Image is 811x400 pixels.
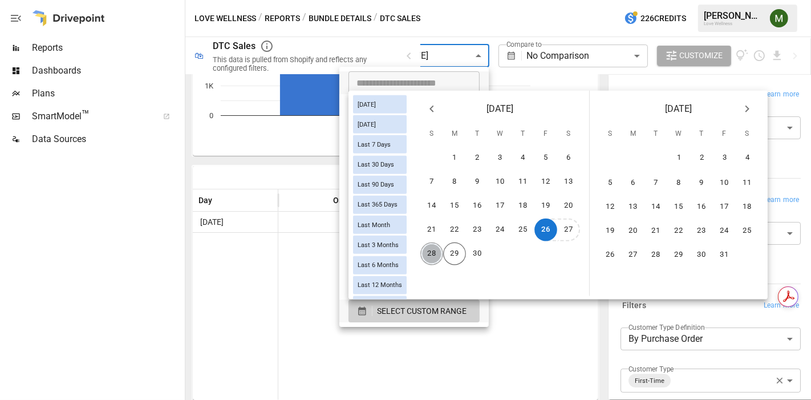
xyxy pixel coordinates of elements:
[668,123,689,146] span: Wednesday
[339,208,489,231] li: Last 12 Months
[466,219,489,241] button: 23
[558,123,579,146] span: Saturday
[557,171,580,193] button: 13
[513,123,533,146] span: Thursday
[353,141,395,148] span: Last 7 Days
[339,140,489,163] li: Last 30 Days
[489,195,512,217] button: 17
[353,216,407,234] div: Last Month
[690,196,713,219] button: 16
[622,196,644,219] button: 13
[713,196,736,219] button: 17
[666,101,692,117] span: [DATE]
[690,220,713,243] button: 23
[421,123,442,146] span: Sunday
[339,277,489,300] li: Last Quarter
[353,181,399,188] span: Last 90 Days
[691,123,712,146] span: Thursday
[644,244,667,266] button: 28
[339,94,489,117] li: [DATE]
[599,220,622,243] button: 19
[489,147,512,169] button: 3
[557,195,580,217] button: 20
[599,196,622,219] button: 12
[353,115,407,134] div: [DATE]
[353,201,402,208] span: Last 365 Days
[512,171,534,193] button: 11
[489,219,512,241] button: 24
[467,123,488,146] span: Tuesday
[623,123,643,146] span: Monday
[622,220,644,243] button: 20
[353,196,407,214] div: Last 365 Days
[690,244,713,266] button: 30
[512,195,534,217] button: 18
[622,172,644,195] button: 6
[443,195,466,217] button: 15
[353,256,407,274] div: Last 6 Months
[353,100,380,108] span: [DATE]
[668,147,691,169] button: 1
[557,219,580,241] button: 27
[353,120,380,128] span: [DATE]
[443,147,466,169] button: 1
[353,296,407,314] div: Last Year
[353,161,399,168] span: Last 30 Days
[490,123,510,146] span: Wednesday
[736,98,759,120] button: Next month
[714,123,735,146] span: Friday
[600,123,621,146] span: Sunday
[713,244,736,266] button: 31
[466,171,489,193] button: 9
[713,172,736,195] button: 10
[644,220,667,243] button: 21
[353,175,407,193] div: Last 90 Days
[487,101,514,117] span: [DATE]
[489,171,512,193] button: 10
[339,254,489,277] li: This Quarter
[713,147,736,169] button: 3
[557,147,580,169] button: 6
[353,261,403,269] span: Last 6 Months
[667,220,690,243] button: 22
[353,281,407,289] span: Last 12 Months
[353,155,407,173] div: Last 30 Days
[534,171,557,193] button: 12
[420,171,443,193] button: 7
[466,195,489,217] button: 16
[644,196,667,219] button: 14
[420,243,443,265] button: 28
[534,147,557,169] button: 5
[534,195,557,217] button: 19
[339,185,489,208] li: Last 6 Months
[444,123,465,146] span: Monday
[420,195,443,217] button: 14
[339,231,489,254] li: Month to Date
[420,219,443,241] button: 21
[512,219,534,241] button: 25
[353,221,395,228] span: Last Month
[690,172,713,195] button: 9
[353,241,403,249] span: Last 3 Months
[599,244,622,266] button: 26
[736,172,759,195] button: 11
[622,244,644,266] button: 27
[353,276,407,294] div: Last 12 Months
[443,171,466,193] button: 8
[691,147,713,169] button: 2
[713,220,736,243] button: 24
[443,219,466,241] button: 22
[443,243,466,265] button: 29
[737,123,757,146] span: Saturday
[353,95,407,114] div: [DATE]
[353,135,407,153] div: Last 7 Days
[534,219,557,241] button: 26
[339,163,489,185] li: Last 3 Months
[736,147,759,169] button: 4
[377,304,467,318] span: SELECT CUSTOM RANGE
[599,172,622,195] button: 5
[646,123,666,146] span: Tuesday
[353,236,407,254] div: Last 3 Months
[644,172,667,195] button: 7
[736,196,759,219] button: 18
